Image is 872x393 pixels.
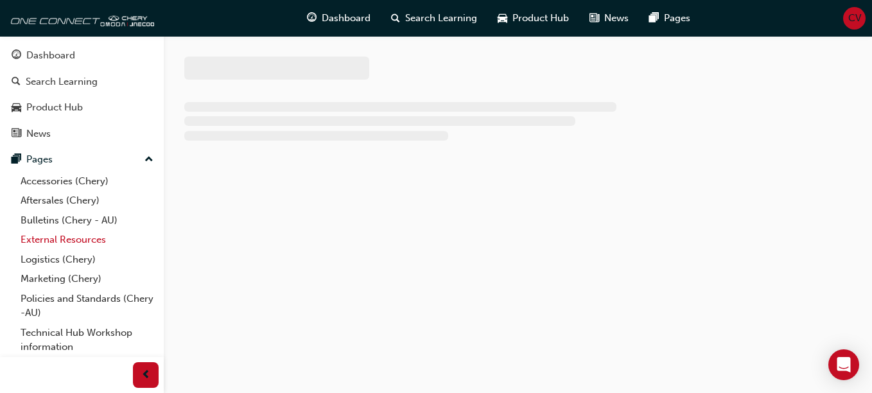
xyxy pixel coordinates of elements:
[5,122,159,146] a: News
[26,127,51,141] div: News
[12,102,21,114] span: car-icon
[639,5,701,31] a: pages-iconPages
[5,96,159,119] a: Product Hub
[12,154,21,166] span: pages-icon
[5,148,159,171] button: Pages
[144,152,153,168] span: up-icon
[15,191,159,211] a: Aftersales (Chery)
[579,5,639,31] a: news-iconNews
[15,289,159,323] a: Policies and Standards (Chery -AU)
[649,10,659,26] span: pages-icon
[322,11,371,26] span: Dashboard
[15,171,159,191] a: Accessories (Chery)
[6,5,154,31] img: oneconnect
[12,128,21,140] span: news-icon
[498,10,507,26] span: car-icon
[5,44,159,67] a: Dashboard
[843,7,866,30] button: CV
[15,323,159,357] a: Technical Hub Workshop information
[26,48,75,63] div: Dashboard
[15,230,159,250] a: External Resources
[828,349,859,380] div: Open Intercom Messenger
[15,250,159,270] a: Logistics (Chery)
[381,5,487,31] a: search-iconSearch Learning
[405,11,477,26] span: Search Learning
[26,152,53,167] div: Pages
[307,10,317,26] span: guage-icon
[604,11,629,26] span: News
[12,50,21,62] span: guage-icon
[848,11,861,26] span: CV
[5,70,159,94] a: Search Learning
[297,5,381,31] a: guage-iconDashboard
[5,41,159,148] button: DashboardSearch LearningProduct HubNews
[15,269,159,289] a: Marketing (Chery)
[26,100,83,115] div: Product Hub
[12,76,21,88] span: search-icon
[26,74,98,89] div: Search Learning
[512,11,569,26] span: Product Hub
[391,10,400,26] span: search-icon
[141,367,151,383] span: prev-icon
[664,11,690,26] span: Pages
[487,5,579,31] a: car-iconProduct Hub
[589,10,599,26] span: news-icon
[15,211,159,231] a: Bulletins (Chery - AU)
